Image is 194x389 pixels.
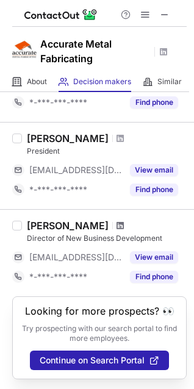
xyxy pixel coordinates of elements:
button: Reveal Button [130,164,178,176]
button: Reveal Button [130,184,178,196]
img: cbbcbc1443285d76caa823b262f9adc4 [12,37,37,62]
span: [EMAIL_ADDRESS][DOMAIN_NAME] [29,165,123,176]
button: Reveal Button [130,271,178,283]
div: [PERSON_NAME] [27,219,109,232]
div: Director of New Business Development [27,233,187,244]
span: [EMAIL_ADDRESS][DOMAIN_NAME] [29,252,123,263]
span: Similar [157,77,182,87]
button: Continue on Search Portal [30,351,169,370]
p: Try prospecting with our search portal to find more employees. [21,324,178,343]
span: Continue on Search Portal [40,355,145,365]
header: Looking for more prospects? 👀 [25,305,174,316]
button: Reveal Button [130,96,178,109]
img: ContactOut v5.3.10 [24,7,98,22]
div: President [27,146,187,157]
h1: Accurate Metal Fabricating [40,37,150,66]
button: Reveal Button [130,251,178,263]
div: [PERSON_NAME] [27,132,109,145]
span: Decision makers [73,77,131,87]
span: About [27,77,47,87]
